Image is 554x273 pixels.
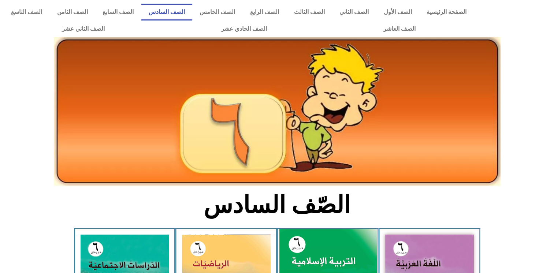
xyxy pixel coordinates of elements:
[163,20,325,37] a: الصف الحادي عشر
[376,4,419,20] a: الصف الأول
[95,4,141,20] a: الصف السابع
[50,4,96,20] a: الصف الثامن
[286,4,332,20] a: الصف الثالث
[4,4,50,20] a: الصف التاسع
[419,4,474,20] a: الصفحة الرئيسية
[141,4,193,20] a: الصف السادس
[332,4,376,20] a: الصف الثاني
[243,4,287,20] a: الصف الرابع
[192,4,243,20] a: الصف الخامس
[4,20,163,37] a: الصف الثاني عشر
[156,191,398,219] h2: الصّف السادس
[325,20,474,37] a: الصف العاشر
